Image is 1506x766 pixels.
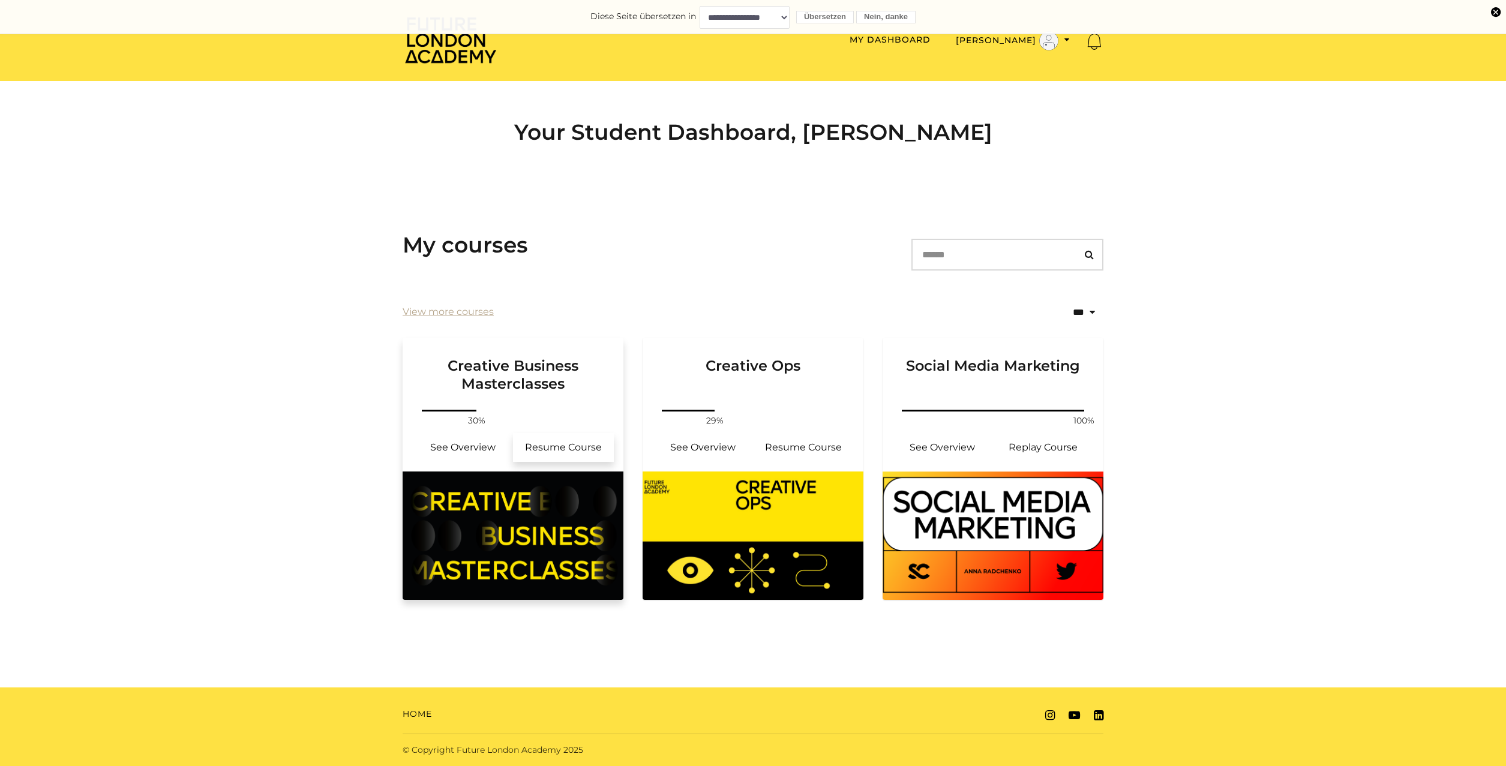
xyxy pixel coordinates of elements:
h2: Your Student Dashboard, [PERSON_NAME] [403,119,1103,145]
button: Toggle menu [952,31,1073,51]
button: Übersetzen [796,11,854,23]
button: Nein, danke [856,11,916,23]
div: © Copyright Future London Academy 2025 [393,744,753,756]
a: Creative Business Masterclasses : See Overview [412,433,513,462]
a: My Dashboard [850,34,931,45]
a: Creative Business Masterclasses [403,338,623,407]
a: Creative Business Masterclasses : Resume Course [513,433,614,462]
img: Home Page [403,16,499,64]
h3: Creative Ops [657,338,849,393]
a: Creative Ops: Resume Course [753,433,854,462]
a: Creative Ops [643,338,863,407]
a: Social Media Marketing: See Overview [892,433,993,462]
a: Home [403,708,432,720]
h3: My courses [403,232,528,258]
span: 100% [1070,414,1099,427]
a: Creative Ops: See Overview [652,433,753,462]
form: Diese Seite übersetzen in [12,5,1494,28]
h3: Creative Business Masterclasses [417,338,609,393]
a: Social Media Marketing [883,338,1103,407]
a: Social Media Marketing: Resume Course [993,433,1094,462]
select: status [1021,296,1103,328]
a: View more courses [403,305,494,319]
span: 30% [462,414,491,427]
span: 29% [700,414,729,427]
h3: Social Media Marketing [897,338,1089,393]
